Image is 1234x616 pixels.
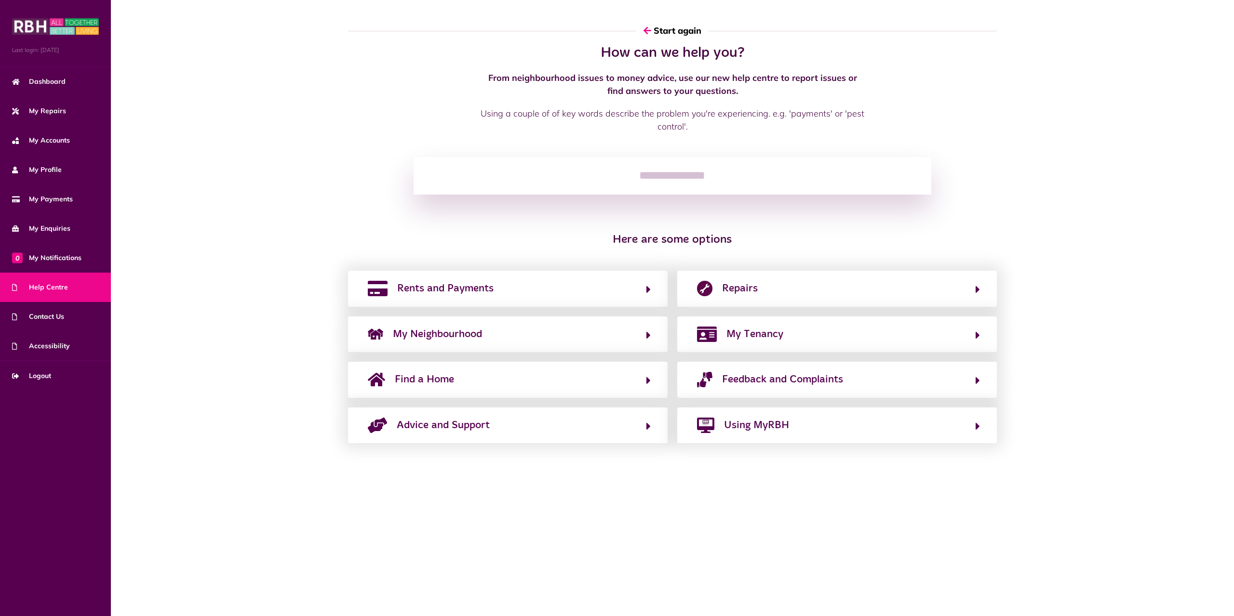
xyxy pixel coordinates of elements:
[365,417,651,433] button: Advice and Support
[697,372,712,387] img: complaints.png
[368,281,388,296] img: rents-payments.png
[368,327,383,342] img: neighborhood.png
[488,72,857,96] strong: From neighbourhood issues to money advice, use our new help centre to report issues or find answe...
[694,280,980,297] button: Repairs
[694,326,980,342] button: My Tenancy
[12,312,64,322] span: Contact Us
[12,106,66,116] span: My Repairs
[12,77,66,87] span: Dashboard
[724,418,789,433] span: Using MyRBH
[480,44,865,62] h2: How can we help you?
[12,282,68,292] span: Help Centre
[12,252,23,263] span: 0
[480,107,865,133] p: Using a couple of of key words describe the problem you're experiencing. e.g. 'payments' or 'pest...
[12,17,99,36] img: MyRBH
[393,327,482,342] span: My Neighbourhood
[348,233,997,247] h3: Here are some options
[12,341,70,351] span: Accessibility
[694,371,980,388] button: Feedback and Complaints
[365,280,651,297] button: Rents and Payments
[726,327,783,342] span: My Tenancy
[12,135,70,145] span: My Accounts
[397,418,490,433] span: Advice and Support
[697,327,717,342] img: my-tenancy.png
[697,418,714,433] img: desktop-solid.png
[368,372,385,387] img: home-solid.svg
[12,194,73,204] span: My Payments
[365,371,651,388] button: Find a Home
[12,253,81,263] span: My Notifications
[12,165,62,175] span: My Profile
[722,372,843,387] span: Feedback and Complaints
[395,372,454,387] span: Find a Home
[12,46,99,54] span: Last login: [DATE]
[365,326,651,342] button: My Neighbourhood
[722,281,758,296] span: Repairs
[12,223,70,234] span: My Enquiries
[694,417,980,433] button: Using MyRBH
[697,281,712,296] img: report-repair.png
[12,371,51,381] span: Logout
[368,418,387,433] img: advice-support-1.png
[397,281,494,296] span: Rents and Payments
[636,17,709,44] button: Start again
